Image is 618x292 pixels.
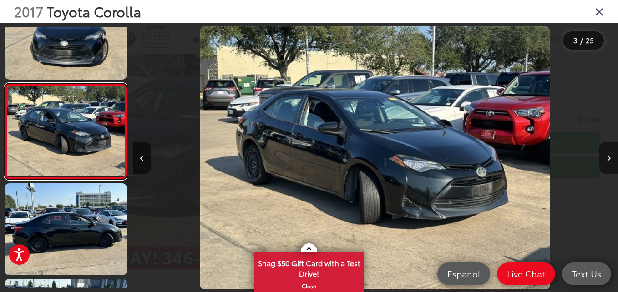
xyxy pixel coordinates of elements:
span: Español [443,268,485,279]
span: Snag $50 Gift Card with a Test Drive! [255,253,363,281]
div: 2017 Toyota Corolla SE 2 [133,26,618,289]
button: Previous image [133,142,151,174]
span: / [579,37,584,44]
img: 2017 Toyota Corolla SE [3,182,128,276]
img: 2017 Toyota Corolla SE [200,26,550,289]
a: Español [437,262,490,285]
span: Text Us [567,268,606,279]
a: Live Chat [497,262,555,285]
a: Text Us [562,262,611,285]
span: 25 [586,35,594,45]
span: Live Chat [502,268,550,279]
img: 2017 Toyota Corolla SE [5,86,126,176]
span: 3 [573,35,577,45]
i: Close gallery [595,5,604,17]
button: Next image [599,142,618,174]
span: 2017 [14,1,43,21]
span: Toyota Corolla [47,1,141,21]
